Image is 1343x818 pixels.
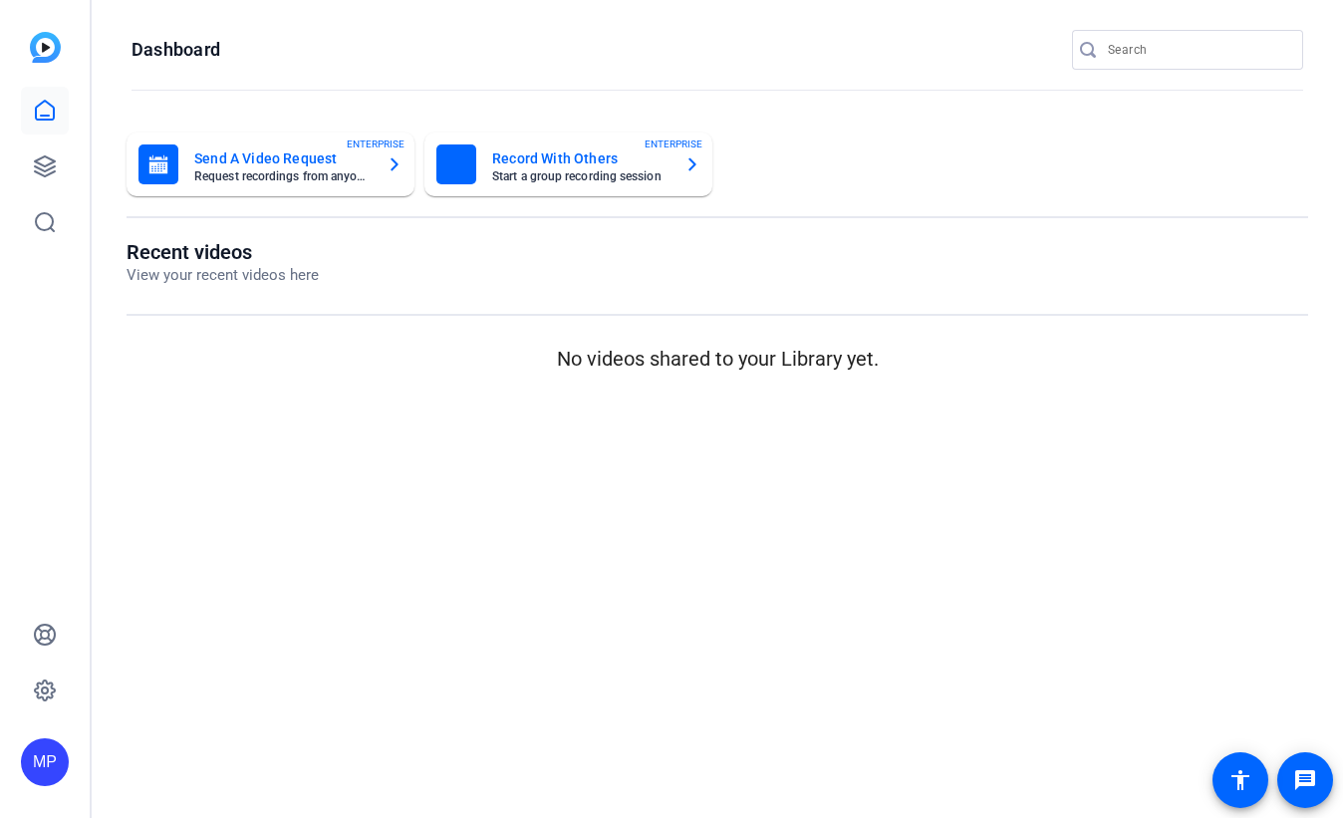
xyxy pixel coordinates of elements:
[21,738,69,786] div: MP
[492,146,669,170] mat-card-title: Record With Others
[132,38,220,62] h1: Dashboard
[127,133,414,196] button: Send A Video RequestRequest recordings from anyone, anywhereENTERPRISE
[194,170,371,182] mat-card-subtitle: Request recordings from anyone, anywhere
[645,136,702,151] span: ENTERPRISE
[127,240,319,264] h1: Recent videos
[347,136,404,151] span: ENTERPRISE
[492,170,669,182] mat-card-subtitle: Start a group recording session
[30,32,61,63] img: blue-gradient.svg
[1108,38,1287,62] input: Search
[1228,768,1252,792] mat-icon: accessibility
[424,133,712,196] button: Record With OthersStart a group recording sessionENTERPRISE
[1293,768,1317,792] mat-icon: message
[194,146,371,170] mat-card-title: Send A Video Request
[127,344,1308,374] p: No videos shared to your Library yet.
[127,264,319,287] p: View your recent videos here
